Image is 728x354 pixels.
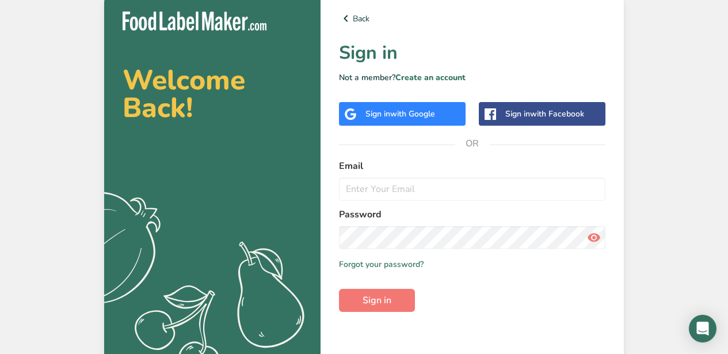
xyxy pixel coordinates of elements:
span: Sign in [363,293,391,307]
span: with Google [390,108,435,119]
a: Forgot your password? [339,258,424,270]
button: Sign in [339,289,415,312]
p: Not a member? [339,71,605,84]
input: Enter Your Email [339,178,605,201]
div: Sign in [365,108,435,120]
label: Password [339,208,605,221]
div: Sign in [505,108,584,120]
span: with Facebook [530,108,584,119]
a: Create an account [395,72,466,83]
a: Back [339,12,605,25]
img: Food Label Maker [123,12,266,31]
label: Email [339,159,605,173]
span: OR [455,126,490,161]
h2: Welcome Back! [123,66,302,122]
h1: Sign in [339,39,605,67]
div: Open Intercom Messenger [689,315,716,342]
